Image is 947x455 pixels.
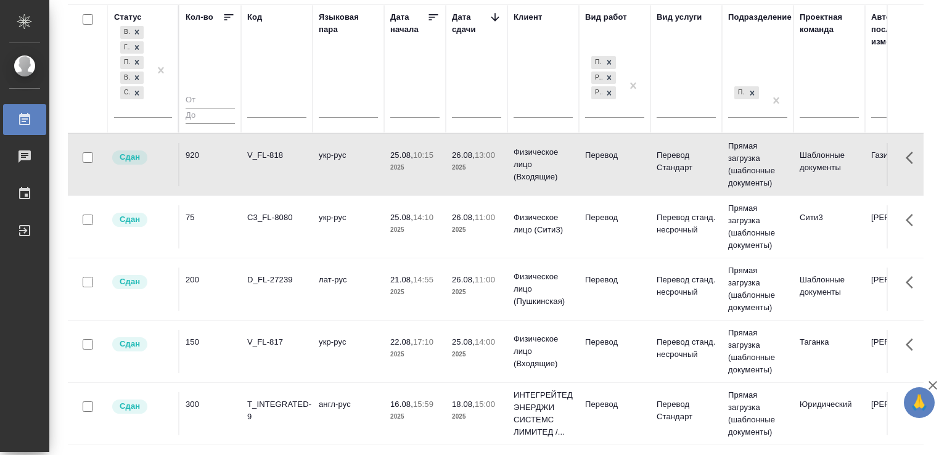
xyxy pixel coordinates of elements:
[865,392,937,435] td: [PERSON_NAME]
[585,336,644,348] p: Перевод
[793,268,865,311] td: Шаблонные документы
[904,387,935,418] button: 🙏
[514,389,573,438] p: ИНТЕГРЕЙТЕД ЭНЕРДЖИ СИСТЕМС ЛИМИТЕД /...
[657,336,716,361] p: Перевод станд. несрочный
[452,162,501,174] p: 2025
[452,286,501,298] p: 2025
[413,400,433,409] p: 15:59
[313,392,384,435] td: англ-рус
[313,330,384,373] td: укр-рус
[793,143,865,186] td: Шаблонные документы
[898,268,928,297] button: Здесь прячутся важные кнопки
[390,150,413,160] p: 25.08,
[390,286,440,298] p: 2025
[514,211,573,236] p: Физическое лицо (Сити3)
[120,86,130,99] div: Сдан
[120,56,130,69] div: Подбор
[591,72,602,84] div: Расшифровка
[657,11,702,23] div: Вид услуги
[119,85,145,100] div: В работе, Готов к работе, Подбор, В ожидании, Сдан
[390,400,413,409] p: 16.08,
[722,134,793,195] td: Прямая загрузка (шаблонные документы)
[390,348,440,361] p: 2025
[413,150,433,160] p: 10:15
[733,85,760,100] div: Прямая загрузка (шаблонные документы)
[119,25,145,40] div: В работе, Готов к работе, Подбор, В ожидании, Сдан
[120,213,140,226] p: Сдан
[120,151,140,163] p: Сдан
[722,258,793,320] td: Прямая загрузка (шаблонные документы)
[452,411,501,423] p: 2025
[119,55,145,70] div: В работе, Готов к работе, Подбор, В ожидании, Сдан
[120,276,140,288] p: Сдан
[179,330,241,373] td: 150
[591,86,602,99] div: Редактура
[585,274,644,286] p: Перевод
[475,400,495,409] p: 15:00
[722,196,793,258] td: Прямая загрузка (шаблонные документы)
[179,205,241,248] td: 75
[313,268,384,311] td: лат-рус
[514,146,573,183] p: Физическое лицо (Входящие)
[585,11,627,23] div: Вид работ
[111,149,172,166] div: Менеджер проверил работу исполнителя, передает ее на следующий этап
[111,274,172,290] div: Менеджер проверил работу исполнителя, передает ее на следующий этап
[390,162,440,174] p: 2025
[452,11,489,36] div: Дата сдачи
[657,398,716,423] p: Перевод Стандарт
[390,337,413,346] p: 22.08,
[319,11,378,36] div: Языковая пара
[413,337,433,346] p: 17:10
[120,338,140,350] p: Сдан
[722,383,793,445] td: Прямая загрузка (шаблонные документы)
[898,392,928,422] button: Здесь прячутся важные кнопки
[186,11,213,23] div: Кол-во
[120,72,130,84] div: В ожидании
[179,268,241,311] td: 200
[728,11,792,23] div: Подразделение
[390,11,427,36] div: Дата начала
[247,336,306,348] div: V_FL-817
[591,56,602,69] div: Перевод
[120,41,130,54] div: Готов к работе
[793,392,865,435] td: Юридический
[734,86,745,99] div: Прямая загрузка (шаблонные документы)
[898,143,928,173] button: Здесь прячутся важные кнопки
[186,109,235,124] input: До
[585,149,644,162] p: Перевод
[120,400,140,412] p: Сдан
[475,150,495,160] p: 13:00
[865,268,937,311] td: [PERSON_NAME]
[865,205,937,248] td: [PERSON_NAME]
[475,337,495,346] p: 14:00
[390,224,440,236] p: 2025
[186,93,235,109] input: От
[475,213,495,222] p: 11:00
[585,211,644,224] p: Перевод
[793,330,865,373] td: Таганка
[452,213,475,222] p: 26.08,
[452,150,475,160] p: 26.08,
[514,271,573,308] p: Физическое лицо (Пушкинская)
[909,390,930,416] span: 🙏
[247,149,306,162] div: V_FL-818
[452,224,501,236] p: 2025
[179,143,241,186] td: 920
[452,348,501,361] p: 2025
[590,85,617,100] div: Перевод, Расшифровка, Редактура
[590,55,617,70] div: Перевод, Расшифровка, Редактура
[800,11,859,36] div: Проектная команда
[865,330,937,373] td: [PERSON_NAME]
[119,70,145,86] div: В работе, Готов к работе, Подбор, В ожидании, Сдан
[657,211,716,236] p: Перевод станд. несрочный
[313,143,384,186] td: укр-рус
[793,205,865,248] td: Сити3
[390,213,413,222] p: 25.08,
[390,411,440,423] p: 2025
[247,11,262,23] div: Код
[514,11,542,23] div: Клиент
[111,398,172,415] div: Менеджер проверил работу исполнителя, передает ее на следующий этап
[452,337,475,346] p: 25.08,
[514,333,573,370] p: Физическое лицо (Входящие)
[871,11,930,48] div: Автор последнего изменения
